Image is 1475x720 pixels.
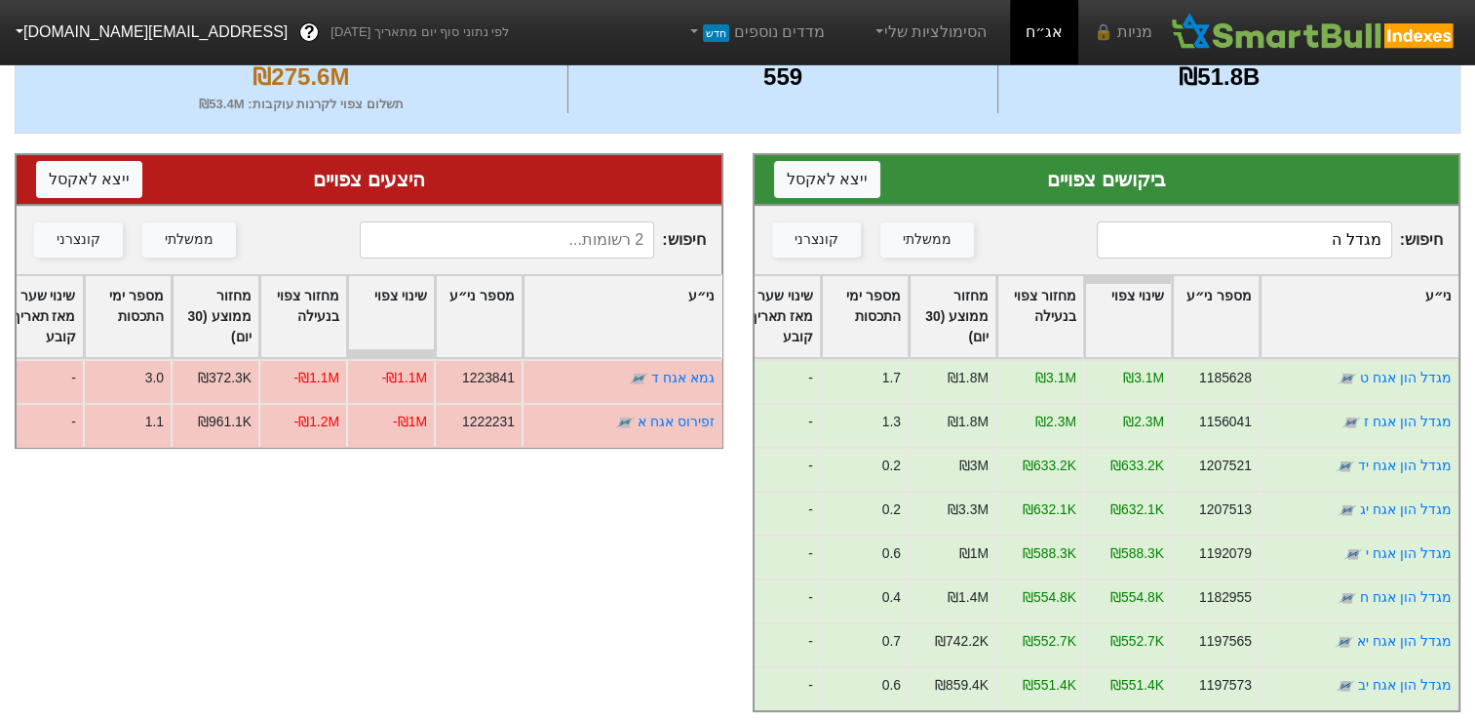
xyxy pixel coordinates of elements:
[144,412,163,432] div: 1.1
[948,368,989,388] div: ₪1.8M
[732,535,820,579] div: -
[348,276,434,357] div: Toggle SortBy
[882,587,901,608] div: 0.4
[1338,588,1357,608] img: tase link
[173,276,258,357] div: Toggle SortBy
[1110,500,1164,520] div: ₪632.1K
[461,368,514,388] div: 1223841
[40,60,563,95] div: ₪275.6M
[1023,675,1076,696] div: ₪551.4K
[197,368,251,388] div: ₪372.3K
[882,500,901,520] div: 0.2
[1261,276,1458,357] div: Toggle SortBy
[1110,456,1164,476] div: ₪633.2K
[1168,13,1459,52] img: SmartBull
[1110,543,1164,564] div: ₪588.3K
[330,22,509,42] span: לפי נתוני סוף יום מתאריך [DATE]
[1023,631,1076,652] div: ₪552.7K
[573,60,993,95] div: 559
[1338,369,1357,388] img: tase link
[1343,544,1363,564] img: tase link
[948,500,989,520] div: ₪3.3M
[864,13,994,52] a: הסימולציות שלי
[1199,587,1252,608] div: 1182955
[1335,632,1354,652] img: tase link
[772,222,861,258] button: קונצרני
[1199,631,1252,652] div: 1197565
[615,413,635,432] img: tase link
[774,161,880,198] button: ייצא לאקסל
[732,447,820,491] div: -
[1003,60,1435,95] div: ₪51.8B
[948,412,989,432] div: ₪1.8M
[1123,368,1164,388] div: ₪3.1M
[1097,221,1443,259] span: חיפוש :
[910,276,995,357] div: Toggle SortBy
[1123,412,1164,432] div: ₪2.3M
[732,403,820,447] div: -
[1110,631,1164,652] div: ₪552.7K
[293,368,339,388] div: -₪1.1M
[732,579,820,622] div: -
[1023,543,1076,564] div: ₪588.3K
[1364,414,1452,429] a: מגדל הון אגח ז
[1199,412,1252,432] div: 1156041
[935,675,989,696] div: ₪859.4K
[948,587,989,608] div: ₪1.4M
[1357,633,1452,649] a: מגדל הון אגח יא
[882,631,901,652] div: 0.7
[57,229,100,251] div: קונצרני
[1199,500,1252,520] div: 1207513
[629,369,648,388] img: tase link
[882,675,901,696] div: 0.6
[1360,589,1452,605] a: מגדל הון אגח ח
[1199,543,1252,564] div: 1192079
[436,276,522,357] div: Toggle SortBy
[360,221,706,259] span: חיפוש :
[882,456,901,476] div: 0.2
[959,456,989,476] div: ₪3M
[197,412,251,432] div: ₪961.1K
[1023,500,1076,520] div: ₪632.1K
[1097,221,1392,259] input: 557 רשומות...
[1199,675,1252,696] div: 1197573
[1358,458,1452,473] a: מגדל הון אגח יד
[1035,368,1076,388] div: ₪3.1M
[524,276,721,357] div: Toggle SortBy
[1360,501,1452,517] a: מגדל הון אגח יג
[165,229,213,251] div: ממשלתי
[381,368,427,388] div: -₪1.1M
[882,412,901,432] div: 1.3
[1199,456,1252,476] div: 1207521
[34,222,123,258] button: קונצרני
[1173,276,1259,357] div: Toggle SortBy
[774,165,1440,194] div: ביקושים צפויים
[461,412,514,432] div: 1222231
[935,631,989,652] div: ₪742.2K
[882,368,901,388] div: 1.7
[732,359,820,403] div: -
[393,412,427,432] div: -₪1M
[1338,500,1357,520] img: tase link
[1110,675,1164,696] div: ₪551.4K
[304,20,315,46] span: ?
[732,666,820,710] div: -
[732,622,820,666] div: -
[795,229,838,251] div: קונצרני
[360,221,655,259] input: 2 רשומות...
[638,414,715,429] a: זפירוס אגח א
[1199,368,1252,388] div: 1185628
[882,543,901,564] div: 0.6
[959,543,989,564] div: ₪1M
[85,276,171,357] div: Toggle SortBy
[260,276,346,357] div: Toggle SortBy
[880,222,974,258] button: ממשלתי
[293,412,339,432] div: -₪1.2M
[1336,457,1355,476] img: tase link
[36,161,142,198] button: ייצא לאקסל
[651,370,715,385] a: גמא אגח ד
[732,491,820,535] div: -
[144,368,163,388] div: 3.0
[903,229,951,251] div: ממשלתי
[1023,587,1076,608] div: ₪554.8K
